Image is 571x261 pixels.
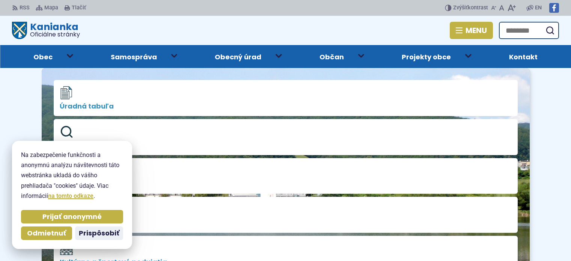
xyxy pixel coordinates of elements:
[21,210,123,223] button: Prijať anonymné
[533,3,543,12] a: EN
[79,229,119,238] span: Prispôsobiť
[453,5,468,11] span: Zvýšiť
[353,48,370,63] button: Otvoriť podmenu pre
[48,192,93,199] a: na tomto odkaze
[488,45,559,68] a: Kontakt
[54,197,518,233] a: Obecný rozhlas
[42,213,102,221] span: Prijať anonymné
[54,158,518,194] a: Chcem vybaviť
[402,45,451,68] span: Projekty obce
[12,22,80,39] a: Logo Kanianka, prejsť na domovskú stránku.
[319,45,344,68] span: Občan
[450,22,493,39] button: Menu
[60,103,512,110] span: Úradná tabuľa
[44,3,58,12] span: Mapa
[21,226,72,240] button: Odmietnuť
[193,45,283,68] a: Obecný úrad
[12,45,74,68] a: Obec
[30,32,80,38] span: Oficiálne stránky
[460,48,477,63] button: Otvoriť podmenu pre
[27,229,66,238] span: Odmietnuť
[166,48,183,63] button: Otvoriť podmenu pre
[54,119,518,155] a: Zverejňovanie
[380,45,473,68] a: Projekty obce
[62,48,79,63] button: Otvoriť podmenu pre
[270,48,288,63] button: Otvoriť podmenu pre
[60,219,512,227] span: Obecný rozhlas
[215,45,261,68] span: Obecný úrad
[509,45,538,68] span: Kontakt
[54,80,518,116] a: Úradná tabuľa
[33,45,53,68] span: Obec
[60,142,512,149] span: Zverejňovanie
[298,45,366,68] a: Občan
[549,3,559,13] img: Prejsť na Facebook stránku
[12,22,27,39] img: Prejsť na domovskú stránku
[535,3,542,12] span: EN
[21,150,123,201] p: Na zabezpečenie funkčnosti a anonymnú analýzu návštevnosti táto webstránka ukladá do vášho prehli...
[27,22,80,38] h1: Kanianka
[111,45,157,68] span: Samospráva
[466,27,487,33] span: Menu
[89,45,179,68] a: Samospráva
[20,3,30,12] span: RSS
[453,5,488,11] span: kontrast
[75,226,123,240] button: Prispôsobiť
[60,181,512,188] span: Chcem vybaviť
[72,5,86,11] span: Tlačiť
